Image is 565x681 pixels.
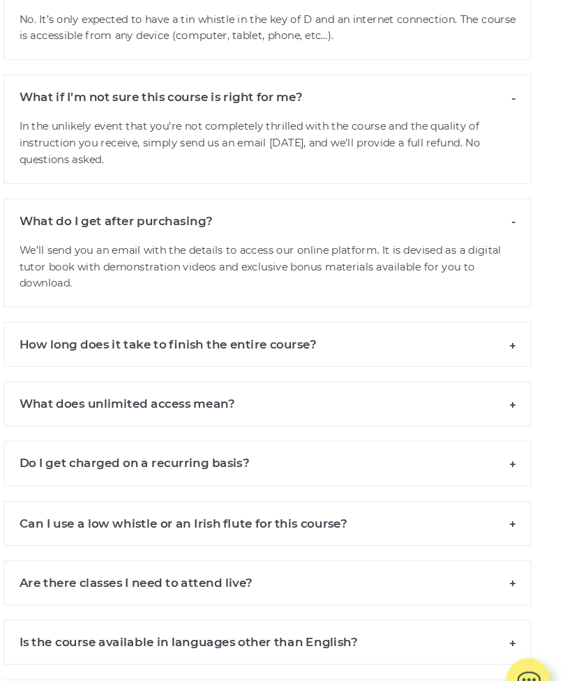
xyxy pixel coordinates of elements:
[32,189,533,231] h6: What do I get after purchasing?
[32,11,533,58] p: No. It’s only expected to have a tin whistle in the key of D and an internet connection. The cour...
[32,533,533,575] h6: Are there classes I need to attend live?
[32,362,533,405] h6: What does unlimited access mean?
[32,589,533,632] h6: Is the course available in languages other than English?
[32,476,533,519] h6: Can I use a low whistle or an Irish flute for this course?
[32,112,533,174] p: In the unlikely event that you’re not completely thrilled with the course and the quality of inst...
[32,419,533,461] h6: Do I get charged on a recurring basis?
[509,625,551,661] img: chat.svg
[32,71,533,113] h6: What if I’m not sure this course is right for me?
[32,306,533,349] h6: How long does it take to finish the entire course?
[32,230,533,292] p: We’ll send you an email with the details to access our online platform. It is devised as a digita...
